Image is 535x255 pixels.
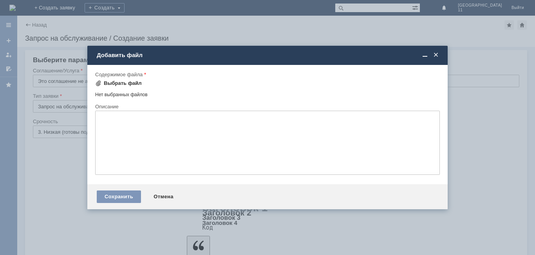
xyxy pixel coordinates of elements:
[3,3,114,9] div: мбк 11 Брянск. Отложенные чеки
[432,52,440,59] span: Закрыть
[95,89,440,98] div: Нет выбранных файлов
[421,52,429,59] span: Свернуть (Ctrl + M)
[104,80,142,86] div: Выбрать файл
[95,72,438,77] div: Содержимое файла
[95,104,438,109] div: Описание
[97,52,440,59] div: Добавить файл
[3,9,114,22] div: СПК [PERSON_NAME] Прошу удалить отл чеки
